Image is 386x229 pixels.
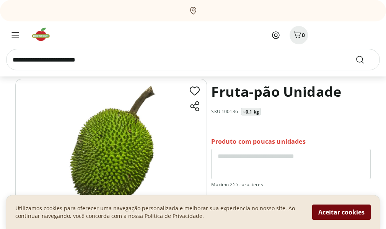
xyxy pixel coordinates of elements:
[15,205,303,220] p: Utilizamos cookies para oferecer uma navegação personalizada e melhorar sua experiencia no nosso ...
[211,137,305,146] p: Produto com poucas unidades
[211,79,341,105] h1: Fruta-pão Unidade
[31,27,56,42] img: Hortifruti
[355,55,374,64] button: Submit Search
[302,31,305,39] span: 0
[290,26,308,44] button: Carrinho
[312,205,371,220] button: Aceitar cookies
[211,109,238,115] p: SKU: 100136
[243,109,259,115] p: ~0,1 kg
[15,79,207,213] img: Principal
[6,49,380,70] input: search
[6,26,24,44] button: Menu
